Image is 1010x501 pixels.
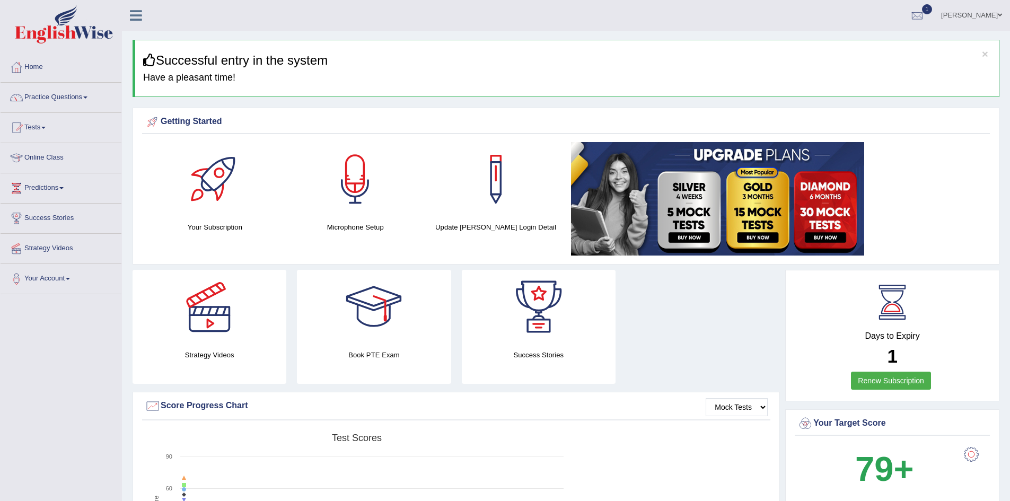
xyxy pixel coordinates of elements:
[1,234,121,260] a: Strategy Videos
[797,331,987,341] h4: Days to Expiry
[1,204,121,230] a: Success Stories
[1,52,121,79] a: Home
[851,372,931,390] a: Renew Subscription
[291,222,420,233] h4: Microphone Setup
[332,433,382,443] tspan: Test scores
[855,450,914,488] b: 79+
[922,4,933,14] span: 1
[150,222,280,233] h4: Your Subscription
[1,173,121,200] a: Predictions
[462,349,616,361] h4: Success Stories
[143,73,991,83] h4: Have a pleasant time!
[797,416,987,432] div: Your Target Score
[143,54,991,67] h3: Successful entry in the system
[166,485,172,491] text: 60
[982,48,988,59] button: ×
[133,349,286,361] h4: Strategy Videos
[887,346,897,366] b: 1
[1,264,121,291] a: Your Account
[297,349,451,361] h4: Book PTE Exam
[1,83,121,109] a: Practice Questions
[145,398,768,414] div: Score Progress Chart
[431,222,561,233] h4: Update [PERSON_NAME] Login Detail
[1,113,121,139] a: Tests
[145,114,987,130] div: Getting Started
[1,143,121,170] a: Online Class
[166,453,172,460] text: 90
[571,142,864,256] img: small5.jpg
